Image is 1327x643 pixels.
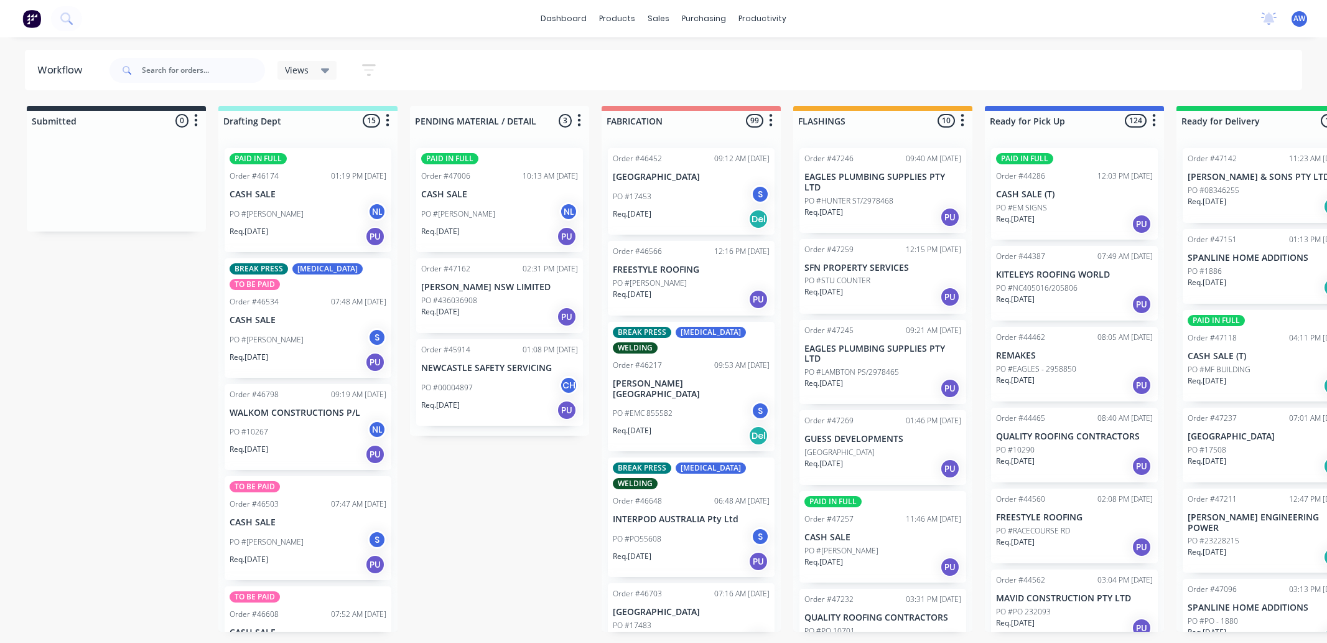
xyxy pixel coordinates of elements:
[368,328,386,347] div: S
[748,209,768,229] div: Del
[613,246,662,257] div: Order #46566
[421,344,470,355] div: Order #45914
[559,376,578,395] div: CH
[613,342,658,354] div: WELDING
[1097,332,1153,343] div: 08:05 AM [DATE]
[230,296,279,307] div: Order #46534
[996,294,1035,305] p: Req. [DATE]
[421,306,460,317] p: Req. [DATE]
[1188,413,1237,424] div: Order #47237
[421,226,460,237] p: Req. [DATE]
[714,246,770,257] div: 12:16 PM [DATE]
[799,491,966,583] div: PAID IN FULLOrder #4725711:46 AM [DATE]CASH SALEPO #[PERSON_NAME]Req.[DATE]PU
[613,289,651,300] p: Req. [DATE]
[1132,375,1152,395] div: PU
[1188,494,1237,505] div: Order #47211
[804,626,855,637] p: PO #PO 10701
[1188,153,1237,164] div: Order #47142
[804,612,961,623] p: QUALITY ROOFING CONTRACTORS
[613,378,770,400] p: [PERSON_NAME][GEOGRAPHIC_DATA]
[996,332,1045,343] div: Order #44462
[906,153,961,164] div: 09:40 AM [DATE]
[804,415,854,426] div: Order #47269
[940,378,960,398] div: PU
[799,410,966,485] div: Order #4726901:46 PM [DATE]GUESS DEVELOPMENTS[GEOGRAPHIC_DATA]Req.[DATE]PU
[608,458,775,577] div: BREAK PRESS[MEDICAL_DATA]WELDINGOrder #4664806:48 AM [DATE]INTERPOD AUSTRALIA Pty LtdPO #PO55608S...
[996,171,1045,182] div: Order #44286
[804,556,843,568] p: Req. [DATE]
[613,533,661,545] p: PO #PO55608
[331,296,386,307] div: 07:48 AM [DATE]
[732,9,793,28] div: productivity
[996,456,1035,467] p: Req. [DATE]
[991,246,1158,321] div: Order #4438707:49 AM [DATE]KITELEYS ROOFING WORLDPO #NC405016/205806Req.[DATE]PU
[523,344,578,355] div: 01:08 PM [DATE]
[331,609,386,620] div: 07:52 AM [DATE]
[714,360,770,371] div: 09:53 AM [DATE]
[906,244,961,255] div: 12:15 PM [DATE]
[421,400,460,411] p: Req. [DATE]
[996,270,1153,280] p: KITELEYS ROOFING WORLD
[996,593,1153,604] p: MAVID CONSTRUCTION PTY LTD
[804,458,843,469] p: Req. [DATE]
[804,532,961,543] p: CASH SALE
[991,489,1158,563] div: Order #4456002:08 PM [DATE]FREESTYLE ROOFINGPO #RACECOURSE RDReq.[DATE]PU
[230,408,386,418] p: WALKOM CONSTRUCTIONS P/L
[996,375,1035,386] p: Req. [DATE]
[230,352,268,363] p: Req. [DATE]
[906,594,961,605] div: 03:31 PM [DATE]
[1097,413,1153,424] div: 08:40 AM [DATE]
[751,527,770,546] div: S
[996,283,1078,294] p: PO #NC405016/205806
[676,9,732,28] div: purchasing
[230,537,304,548] p: PO #[PERSON_NAME]
[714,153,770,164] div: 09:12 AM [DATE]
[996,494,1045,505] div: Order #44560
[1293,13,1305,24] span: AW
[613,153,662,164] div: Order #46452
[714,495,770,507] div: 06:48 AM [DATE]
[230,226,268,237] p: Req. [DATE]
[1188,584,1237,595] div: Order #47096
[1188,364,1250,375] p: PO #MF BUILDING
[996,512,1153,523] p: FREESTYLE ROOFING
[799,148,966,233] div: Order #4724609:40 AM [DATE]EAGLES PLUMBING SUPPLIES PTY LTDPO #HUNTER ST/2978468Req.[DATE]PU
[906,325,961,336] div: 09:21 AM [DATE]
[1097,494,1153,505] div: 02:08 PM [DATE]
[534,9,593,28] a: dashboard
[230,517,386,528] p: CASH SALE
[225,148,391,252] div: PAID IN FULLOrder #4617401:19 PM [DATE]CASH SALEPO #[PERSON_NAME]NLReq.[DATE]PU
[230,315,386,326] p: CASH SALE
[996,214,1035,225] p: Req. [DATE]
[608,241,775,316] div: Order #4656612:16 PM [DATE]FREESTYLE ROOFINGPO #[PERSON_NAME]Req.[DATE]PU
[1188,627,1226,638] p: Req. [DATE]
[996,364,1076,375] p: PO #EAGLES - 2958850
[365,227,385,246] div: PU
[142,58,265,83] input: Search for orders...
[1188,315,1245,326] div: PAID IN FULL
[613,462,671,474] div: BREAK PRESS
[1188,277,1226,288] p: Req. [DATE]
[608,148,775,235] div: Order #4645209:12 AM [DATE][GEOGRAPHIC_DATA]PO #17453SReq.[DATE]Del
[804,207,843,218] p: Req. [DATE]
[331,499,386,510] div: 07:47 AM [DATE]
[996,617,1035,629] p: Req. [DATE]
[365,555,385,575] div: PU
[613,425,651,436] p: Req. [DATE]
[613,495,662,507] div: Order #46648
[1188,547,1226,558] p: Req. [DATE]
[225,384,391,471] div: Order #4679809:19 AM [DATE]WALKOM CONSTRUCTIONS P/LPO #10267NLReq.[DATE]PU
[940,287,960,307] div: PU
[230,444,268,455] p: Req. [DATE]
[1097,171,1153,182] div: 12:03 PM [DATE]
[613,172,770,182] p: [GEOGRAPHIC_DATA]
[559,202,578,221] div: NL
[751,185,770,204] div: S
[421,263,470,275] div: Order #47162
[225,476,391,580] div: TO BE PAIDOrder #4650307:47 AM [DATE]CASH SALEPO #[PERSON_NAME]SReq.[DATE]PU
[1132,537,1152,557] div: PU
[1132,456,1152,476] div: PU
[22,9,41,28] img: Factory
[613,607,770,617] p: [GEOGRAPHIC_DATA]
[613,551,651,562] p: Req. [DATE]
